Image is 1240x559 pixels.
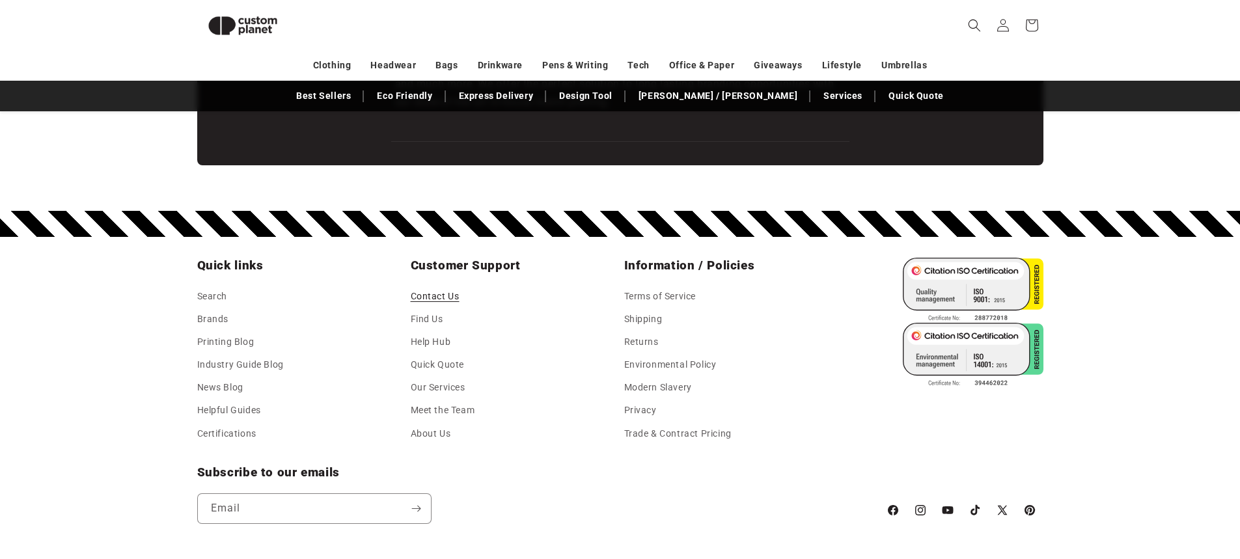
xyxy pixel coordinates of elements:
a: Contact Us [411,288,460,308]
a: Headwear [370,54,416,77]
h2: Quick links [197,258,403,273]
summary: Search [960,11,989,40]
a: Quick Quote [411,353,465,376]
a: Express Delivery [452,85,540,107]
a: Terms of Service [624,288,696,308]
a: Printing Blog [197,331,255,353]
a: Helpful Guides [197,399,261,422]
a: Bags [435,54,458,77]
a: Returns [624,331,659,353]
a: Search [197,288,228,308]
a: Meet the Team [411,399,475,422]
a: Trade & Contract Pricing [624,422,732,445]
a: Drinkware [478,54,523,77]
a: Find Us [411,308,443,331]
a: Umbrellas [881,54,927,77]
iframe: Chat Widget [1023,418,1240,559]
a: Industry Guide Blog [197,353,284,376]
img: Custom Planet [197,5,288,46]
a: Quick Quote [882,85,950,107]
a: Environmental Policy [624,353,717,376]
a: Design Tool [553,85,619,107]
a: Services [817,85,869,107]
a: Brands [197,308,229,331]
a: Best Sellers [290,85,357,107]
a: Lifestyle [822,54,862,77]
a: Privacy [624,399,657,422]
img: ISO 14001 Certified [903,323,1043,388]
a: Certifications [197,422,256,445]
a: Giveaways [754,54,802,77]
a: Help Hub [411,331,451,353]
a: Shipping [624,308,663,331]
a: Office & Paper [669,54,734,77]
a: Modern Slavery [624,376,692,399]
iframe: Customer reviews powered by Trustpilot [391,122,849,141]
a: Clothing [313,54,351,77]
a: Our Services [411,376,465,399]
a: Tech [627,54,649,77]
a: Pens & Writing [542,54,608,77]
h2: Customer Support [411,258,616,273]
h2: Information / Policies [624,258,830,273]
a: Eco Friendly [370,85,439,107]
button: Subscribe [402,493,431,524]
a: [PERSON_NAME] / [PERSON_NAME] [632,85,804,107]
img: ISO 9001 Certified [903,258,1043,323]
a: About Us [411,422,451,445]
a: News Blog [197,376,243,399]
h2: Subscribe to our emails [197,465,873,480]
